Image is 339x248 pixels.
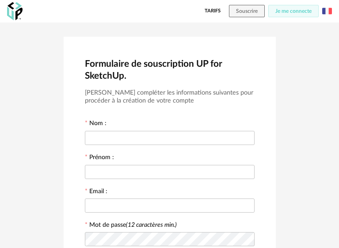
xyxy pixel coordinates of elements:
img: fr [322,6,332,16]
label: Email : [85,188,107,196]
h3: [PERSON_NAME] compléter les informations suivantes pour procéder à la création de votre compte [85,89,255,105]
img: OXP [7,2,23,20]
label: Nom : [85,120,107,128]
button: Souscrire [229,5,265,17]
span: Je me connecte [275,8,312,14]
span: Souscrire [236,8,258,14]
label: Mot de passe [89,222,177,228]
a: Tarifs [205,5,221,17]
i: (12 caractères min.) [126,222,177,228]
label: Prénom : [85,154,114,162]
h2: Formulaire de souscription UP for SketchUp. [85,58,255,82]
button: Je me connecte [268,5,319,17]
